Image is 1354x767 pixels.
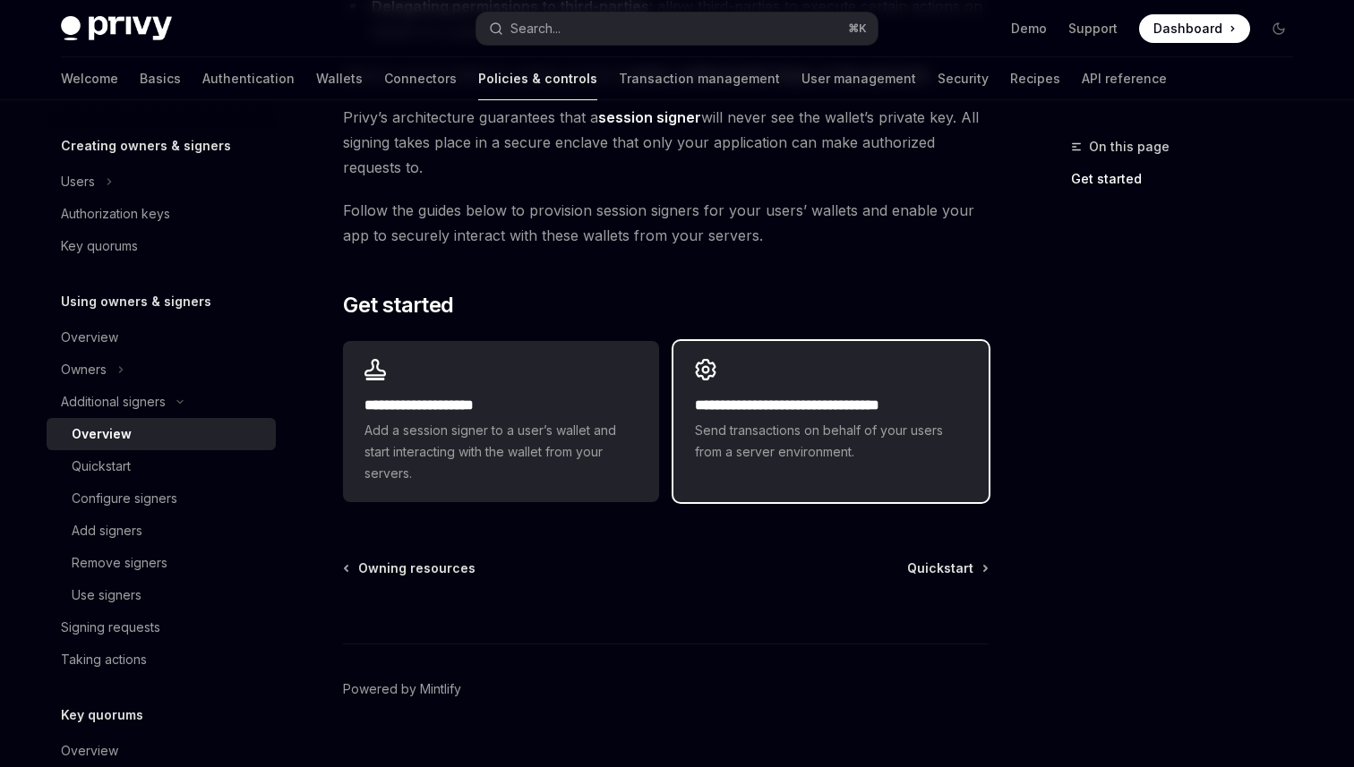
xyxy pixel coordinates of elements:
div: Users [61,171,95,192]
a: Dashboard [1139,14,1250,43]
h5: Key quorums [61,704,143,726]
a: Overview [47,418,276,450]
span: Privy’s architecture guarantees that a will never see the wallet’s private key. All signing takes... [343,105,989,180]
div: Quickstart [72,456,131,477]
a: User management [801,57,916,100]
span: Owning resources [358,559,476,577]
div: Signing requests [61,617,160,638]
div: Additional signers [61,391,166,413]
a: Signing requests [47,611,276,643]
a: Powered by Mintlify [343,680,461,698]
button: Search...⌘K [476,13,878,45]
a: Overview [47,321,276,354]
div: Key quorums [61,235,138,257]
h5: Creating owners & signers [61,135,231,157]
div: Use signers [72,584,141,606]
a: API reference [1082,57,1167,100]
h5: Using owners & signers [61,291,211,312]
div: Configure signers [72,488,177,509]
a: Quickstart [47,450,276,482]
a: Quickstart [907,559,987,577]
div: Add signers [72,520,142,541]
a: Welcome [61,57,118,100]
a: Security [938,57,989,100]
a: Basics [140,57,181,100]
a: Overview [47,735,276,767]
div: Overview [61,327,118,348]
img: dark logo [61,16,172,41]
span: Quickstart [907,559,973,577]
a: Demo [1011,20,1047,38]
div: Remove signers [72,552,167,574]
a: Taking actions [47,643,276,676]
span: ⌘ K [848,21,867,36]
a: Recipes [1010,57,1060,100]
span: Follow the guides below to provision session signers for your users’ wallets and enable your app ... [343,198,989,248]
a: Key quorums [47,230,276,262]
a: Support [1068,20,1118,38]
a: Authorization keys [47,198,276,230]
div: Search... [510,18,561,39]
button: Toggle dark mode [1264,14,1293,43]
span: Get started [343,291,453,320]
a: Remove signers [47,547,276,579]
a: Use signers [47,579,276,611]
strong: session signer [598,108,701,126]
a: Connectors [384,57,457,100]
a: Authentication [202,57,295,100]
a: Wallets [316,57,363,100]
a: **** **** **** *****Add a session signer to a user’s wallet and start interacting with the wallet... [343,341,658,502]
span: Dashboard [1153,20,1222,38]
a: Transaction management [619,57,780,100]
span: On this page [1089,136,1170,158]
div: Overview [61,740,118,762]
span: Add a session signer to a user’s wallet and start interacting with the wallet from your servers. [364,420,637,484]
div: Taking actions [61,649,147,670]
div: Overview [72,423,132,445]
a: Configure signers [47,482,276,515]
a: Policies & controls [478,57,597,100]
a: Add signers [47,515,276,547]
div: Owners [61,359,107,380]
span: Send transactions on behalf of your users from a server environment. [695,420,967,463]
div: Authorization keys [61,203,170,225]
a: Get started [1071,165,1307,193]
a: Owning resources [345,559,476,577]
